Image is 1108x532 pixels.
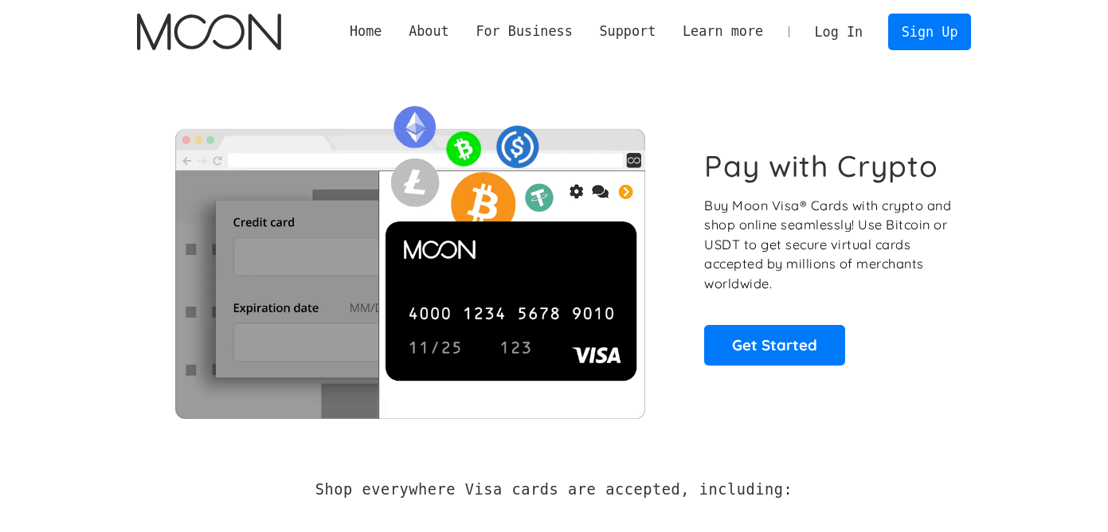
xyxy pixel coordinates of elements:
[888,14,971,49] a: Sign Up
[395,22,462,41] div: About
[599,22,656,41] div: Support
[137,14,281,50] a: home
[336,22,395,41] a: Home
[801,14,876,49] a: Log In
[704,148,938,184] h1: Pay with Crypto
[463,22,586,41] div: For Business
[683,22,763,41] div: Learn more
[409,22,449,41] div: About
[704,196,953,294] p: Buy Moon Visa® Cards with crypto and shop online seamlessly! Use Bitcoin or USDT to get secure vi...
[315,481,793,499] h2: Shop everywhere Visa cards are accepted, including:
[669,22,777,41] div: Learn more
[586,22,669,41] div: Support
[704,325,845,365] a: Get Started
[137,95,683,418] img: Moon Cards let you spend your crypto anywhere Visa is accepted.
[137,14,281,50] img: Moon Logo
[476,22,572,41] div: For Business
